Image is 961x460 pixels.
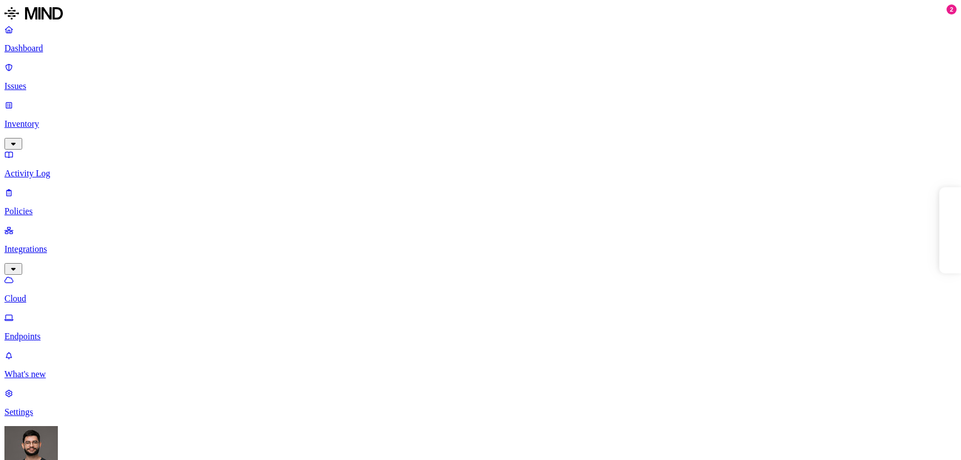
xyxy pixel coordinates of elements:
a: Dashboard [4,24,957,53]
p: Activity Log [4,169,957,179]
div: 2 [947,4,957,14]
p: Policies [4,206,957,216]
p: Inventory [4,119,957,129]
p: Issues [4,81,957,91]
a: Cloud [4,275,957,304]
p: Endpoints [4,332,957,342]
p: Cloud [4,294,957,304]
img: MIND [4,4,63,22]
p: What's new [4,369,957,379]
a: Issues [4,62,957,91]
p: Dashboard [4,43,957,53]
a: What's new [4,350,957,379]
a: Settings [4,388,957,417]
a: Endpoints [4,313,957,342]
a: Policies [4,187,957,216]
a: Integrations [4,225,957,273]
a: Activity Log [4,150,957,179]
a: MIND [4,4,957,24]
a: Inventory [4,100,957,148]
p: Integrations [4,244,957,254]
p: Settings [4,407,957,417]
